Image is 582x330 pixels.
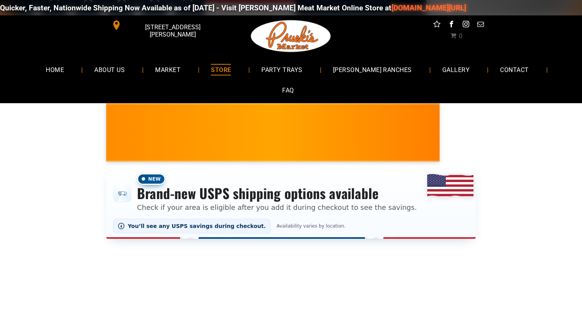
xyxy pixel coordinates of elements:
[106,168,476,239] div: Shipping options announcement
[137,173,166,185] span: New
[271,80,305,101] a: FAQ
[274,223,348,229] span: Availability varies by location.
[137,185,417,202] h3: Brand-new USPS shipping options available
[250,59,314,80] a: PARTY TRAYS
[34,59,75,80] a: HOME
[83,59,136,80] a: ABOUT US
[431,59,481,80] a: GALLERY
[488,59,540,80] a: CONTACT
[249,15,333,57] img: Pruski-s+Market+HQ+Logo2-1920w.png
[123,20,222,42] span: [STREET_ADDRESS][PERSON_NAME]
[321,59,423,80] a: [PERSON_NAME] RANCHES
[390,3,465,12] a: [DOMAIN_NAME][URL]
[476,19,486,31] a: email
[432,19,442,31] a: Social network
[106,19,224,31] a: [STREET_ADDRESS][PERSON_NAME]
[137,202,417,213] p: Check if your area is eligible after you add it during checkout to see the savings.
[461,19,471,31] a: instagram
[447,19,457,31] a: facebook
[199,59,242,80] a: STORE
[128,223,266,229] span: You’ll see any USPS savings during checkout.
[458,32,462,40] span: 0
[144,59,192,80] a: MARKET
